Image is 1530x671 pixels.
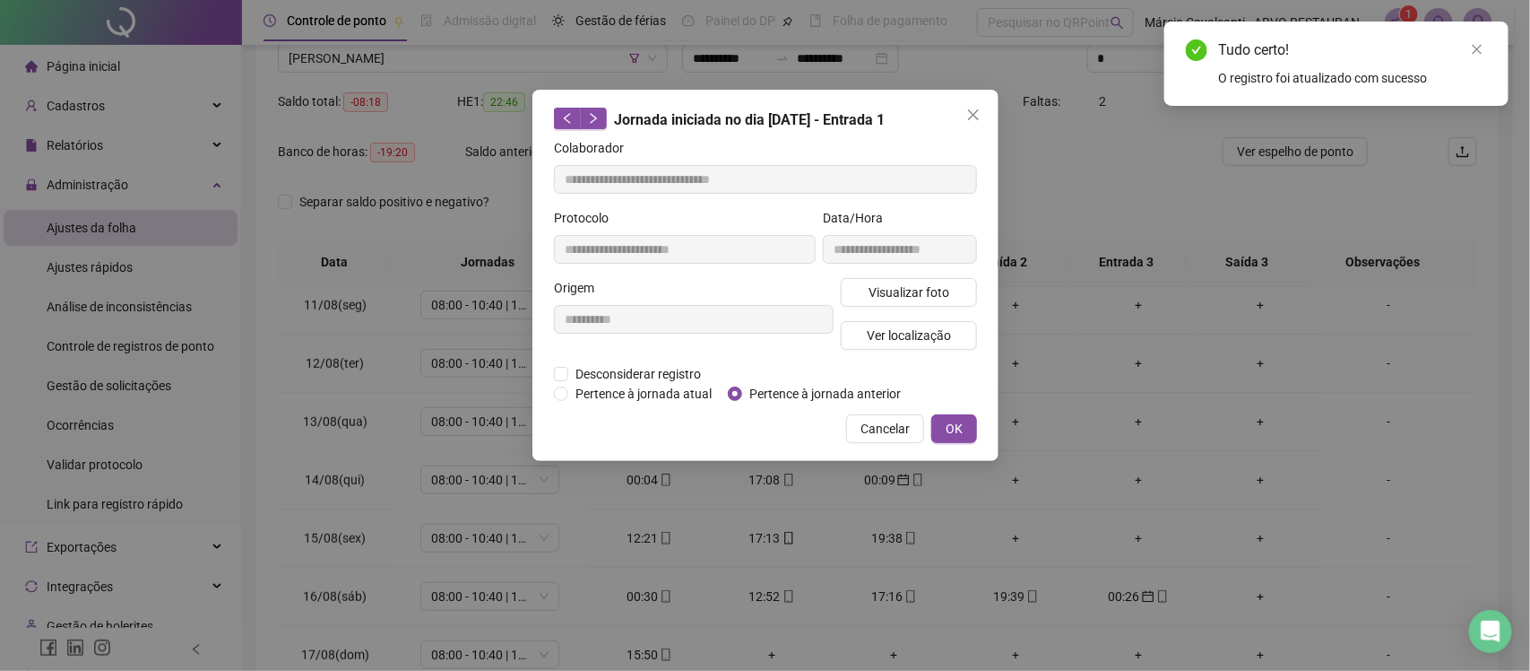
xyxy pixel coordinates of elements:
button: Visualizar foto [841,278,977,307]
label: Protocolo [554,208,620,228]
button: right [580,108,607,129]
div: O registro foi atualizado com sucesso [1218,68,1487,88]
span: right [587,112,600,125]
div: Open Intercom Messenger [1469,610,1512,653]
span: Desconsiderar registro [568,364,708,384]
button: OK [931,414,977,443]
span: Pertence à jornada atual [568,384,719,404]
span: Pertence à jornada anterior [742,384,908,404]
label: Data/Hora [823,208,895,228]
span: close [966,108,981,122]
span: check-circle [1186,39,1207,61]
span: close [1471,43,1483,56]
span: Ver localização [866,326,950,345]
button: Cancelar [846,414,924,443]
span: OK [946,419,963,439]
button: Close [959,100,988,129]
div: Tudo certo! [1218,39,1487,61]
span: left [561,112,574,125]
span: Visualizar foto [868,283,948,302]
button: Ver localização [841,321,977,350]
label: Origem [554,278,606,298]
button: left [554,108,581,129]
div: Jornada iniciada no dia [DATE] - Entrada 1 [554,108,977,131]
label: Colaborador [554,138,635,158]
a: Close [1467,39,1487,59]
span: Cancelar [860,419,910,439]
